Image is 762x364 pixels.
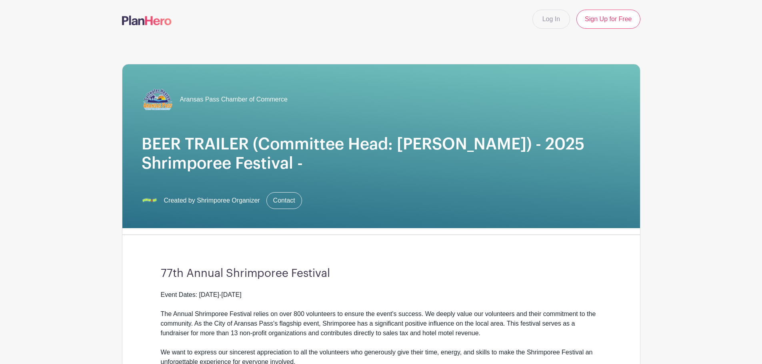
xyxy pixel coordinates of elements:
[164,196,260,205] span: Created by Shrimporee Organizer
[576,10,640,29] a: Sign Up for Free
[161,290,602,348] div: Event Dates: [DATE]-[DATE] The Annual Shrimporee Festival relies on over 800 volunteers to ensure...
[142,84,174,115] img: APCOC%20Trimmed%20Logo.png
[161,267,602,280] h3: 77th Annual Shrimporee Festival
[180,95,288,104] span: Aransas Pass Chamber of Commerce
[266,192,302,209] a: Contact
[532,10,570,29] a: Log In
[142,135,621,173] h1: BEER TRAILER (Committee Head: [PERSON_NAME]) - 2025 Shrimporee Festival -
[122,16,172,25] img: logo-507f7623f17ff9eddc593b1ce0a138ce2505c220e1c5a4e2b4648c50719b7d32.svg
[142,193,158,209] img: Shrimporee%20Logo.png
